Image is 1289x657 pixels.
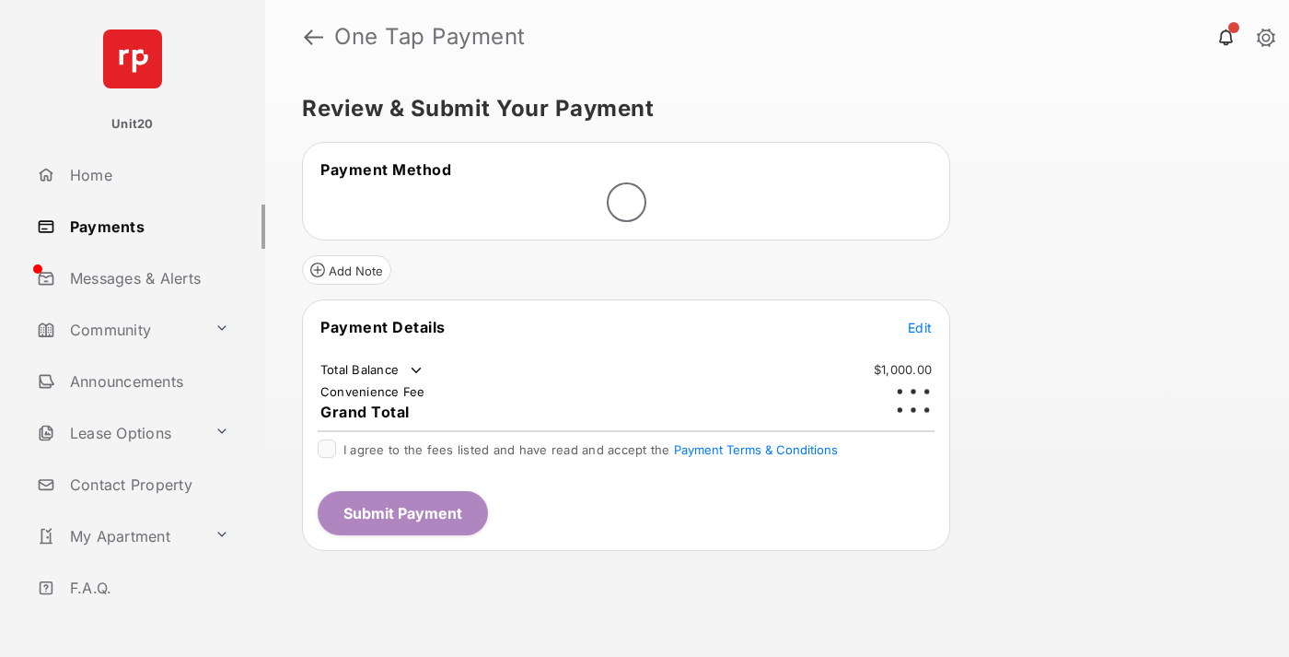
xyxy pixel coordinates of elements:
[29,463,265,507] a: Contact Property
[302,255,391,285] button: Add Note
[29,153,265,197] a: Home
[29,514,207,558] a: My Apartment
[29,205,265,249] a: Payments
[873,361,933,378] td: $1,000.00
[29,411,207,455] a: Lease Options
[302,98,1237,120] h5: Review & Submit Your Payment
[320,160,451,179] span: Payment Method
[29,308,207,352] a: Community
[674,442,838,457] button: I agree to the fees listed and have read and accept the
[319,361,425,380] td: Total Balance
[908,318,932,336] button: Edit
[334,26,526,48] strong: One Tap Payment
[29,566,265,610] a: F.A.Q.
[343,442,838,457] span: I agree to the fees listed and have read and accept the
[320,318,446,336] span: Payment Details
[29,256,265,300] a: Messages & Alerts
[29,359,265,404] a: Announcements
[318,491,488,535] button: Submit Payment
[319,383,426,400] td: Convenience Fee
[103,29,162,88] img: svg+xml;base64,PHN2ZyB4bWxucz0iaHR0cDovL3d3dy53My5vcmcvMjAwMC9zdmciIHdpZHRoPSI2NCIgaGVpZ2h0PSI2NC...
[320,403,410,421] span: Grand Total
[908,320,932,335] span: Edit
[111,115,154,134] p: Unit20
